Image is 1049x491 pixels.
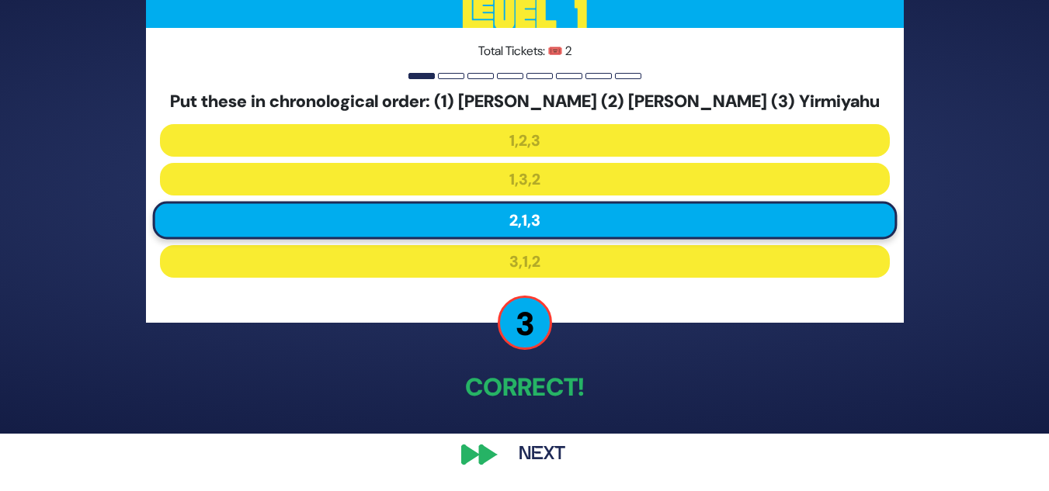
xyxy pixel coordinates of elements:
[146,368,904,406] p: Correct!
[160,42,890,61] p: Total Tickets: 🎟️ 2
[160,245,890,278] button: 3,1,2
[160,124,890,157] button: 1,2,3
[498,296,552,350] p: 3
[497,437,587,472] button: Next
[152,202,897,240] button: 2,1,3
[160,92,890,112] h5: Put these in chronological order: (1) [PERSON_NAME] (2) [PERSON_NAME] (3) Yirmiyahu
[160,163,890,195] button: 1,3,2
